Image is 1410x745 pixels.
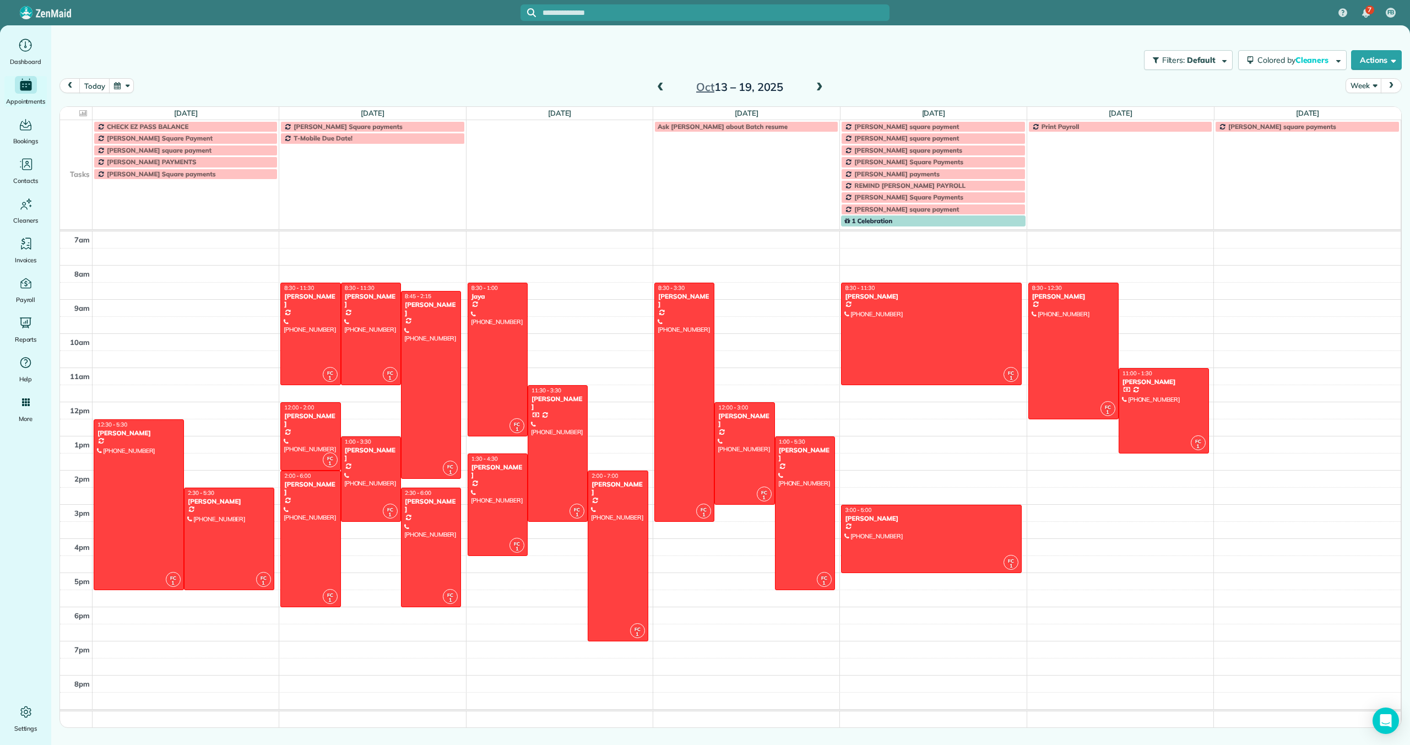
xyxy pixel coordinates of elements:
[1354,1,1378,25] div: 7 unread notifications
[19,413,32,424] span: More
[1122,378,1206,386] div: [PERSON_NAME]
[327,455,333,461] span: FC
[510,544,524,554] small: 1
[59,78,80,93] button: prev
[327,592,333,598] span: FC
[404,301,458,317] div: [PERSON_NAME]
[718,412,771,428] div: [PERSON_NAME]
[696,80,714,94] span: Oct
[1238,50,1347,70] button: Colored byCleaners
[634,626,641,632] span: FC
[4,703,47,734] a: Settings
[1351,50,1402,70] button: Actions
[1109,109,1132,117] a: [DATE]
[404,498,458,514] div: [PERSON_NAME]
[1257,55,1332,65] span: Colored by
[779,438,805,445] span: 1:00 - 5:30
[1387,8,1395,17] span: FB
[514,541,520,547] span: FC
[854,181,966,190] span: REMIND [PERSON_NAME] PAYROLL
[854,158,963,166] span: [PERSON_NAME] Square Payments
[284,293,337,309] div: [PERSON_NAME]
[514,421,520,427] span: FC
[107,158,197,166] span: [PERSON_NAME] PAYMENTS
[74,543,90,552] span: 4pm
[697,510,711,520] small: 1
[13,175,38,186] span: Contacts
[344,446,398,462] div: [PERSON_NAME]
[74,304,90,312] span: 9am
[1032,284,1062,291] span: 8:30 - 12:30
[361,109,384,117] a: [DATE]
[13,215,38,226] span: Cleaners
[284,284,314,291] span: 8:30 - 11:30
[735,109,758,117] a: [DATE]
[10,56,41,67] span: Dashboard
[1373,708,1399,734] div: Open Intercom Messenger
[15,255,37,266] span: Invoices
[187,498,271,505] div: [PERSON_NAME]
[383,510,397,520] small: 1
[405,293,431,300] span: 8:45 - 2:15
[570,510,584,520] small: 1
[658,293,711,309] div: [PERSON_NAME]
[74,611,90,620] span: 6pm
[387,370,393,376] span: FC
[166,578,180,589] small: 1
[97,421,127,428] span: 12:30 - 5:30
[761,489,767,495] span: FC
[14,723,37,734] span: Settings
[701,506,707,512] span: FC
[845,506,871,514] span: 3:00 - 5:00
[344,293,398,309] div: [PERSON_NAME]
[1381,78,1402,93] button: next
[383,373,397,384] small: 1
[174,109,198,117] a: [DATE]
[1144,50,1233,70] button: Filters: Default
[284,404,314,411] span: 12:00 - 2:00
[261,575,267,581] span: FC
[471,455,498,462] span: 1:30 - 4:30
[532,387,561,394] span: 11:30 - 3:30
[1191,441,1205,452] small: 1
[70,338,90,347] span: 10am
[845,284,875,291] span: 8:30 - 11:30
[854,146,962,154] span: [PERSON_NAME] square payments
[443,595,457,606] small: 1
[592,472,618,479] span: 2:00 - 7:00
[1105,404,1111,410] span: FC
[107,170,216,178] span: [PERSON_NAME] Square payments
[1004,373,1018,384] small: 1
[471,293,524,300] div: Jaya
[74,509,90,517] span: 3pm
[284,412,337,428] div: [PERSON_NAME]
[447,463,453,469] span: FC
[294,122,403,131] span: [PERSON_NAME] Square payments
[1368,6,1371,14] span: 7
[19,374,32,385] span: Help
[4,76,47,107] a: Appointments
[1195,438,1201,444] span: FC
[527,8,536,17] svg: Focus search
[1042,122,1080,131] span: Print Payroll
[658,284,685,291] span: 8:30 - 3:30
[658,122,788,131] span: Ask [PERSON_NAME] about Batch resume
[107,134,213,142] span: [PERSON_NAME] Square Payment
[447,592,453,598] span: FC
[15,334,37,345] span: Reports
[4,155,47,186] a: Contacts
[74,679,90,688] span: 8pm
[671,81,809,93] h2: 13 – 19, 2025
[4,354,47,385] a: Help
[1122,370,1152,377] span: 11:00 - 1:30
[327,370,333,376] span: FC
[294,134,352,142] span: T-Mobile Due Date!
[387,506,393,512] span: FC
[1138,50,1233,70] a: Filters: Default
[844,515,1018,522] div: [PERSON_NAME]
[188,489,214,496] span: 2:30 - 5:30
[574,506,580,512] span: FC
[817,578,831,589] small: 1
[854,193,963,201] span: [PERSON_NAME] Square Payments
[70,406,90,415] span: 12pm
